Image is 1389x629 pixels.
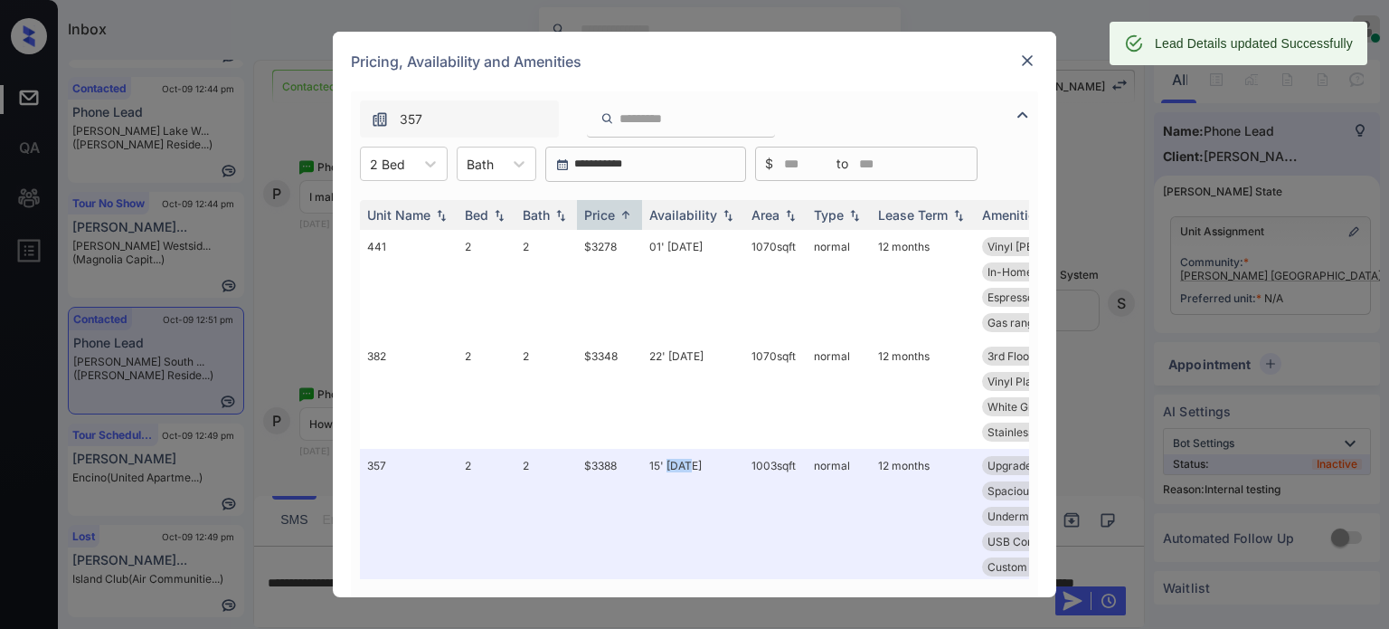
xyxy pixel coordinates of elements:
[515,230,577,339] td: 2
[950,209,968,222] img: sorting
[987,291,1081,304] span: Espresso Cabine...
[744,339,807,449] td: 1070 sqft
[807,449,871,609] td: normal
[814,207,844,223] div: Type
[878,207,948,223] div: Lease Term
[490,209,508,222] img: sorting
[807,230,871,339] td: normal
[744,230,807,339] td: 1070 sqft
[987,240,1111,253] span: Vinyl [PERSON_NAME]...
[781,209,799,222] img: sorting
[987,459,1063,472] span: Upgrades: 2x2
[577,230,642,339] td: $3278
[744,449,807,609] td: 1003 sqft
[642,449,744,609] td: 15' [DATE]
[432,209,450,222] img: sorting
[360,449,458,609] td: 357
[987,316,1040,329] span: Gas range
[371,110,389,129] img: icon-zuma
[987,560,1063,574] span: Custom Closet
[600,110,614,127] img: icon-zuma
[1012,104,1034,126] img: icon-zuma
[577,449,642,609] td: $3388
[642,339,744,449] td: 22' [DATE]
[987,349,1034,363] span: 3rd Floor
[987,484,1070,498] span: Spacious Closet
[836,154,848,174] span: to
[360,230,458,339] td: 441
[367,207,430,223] div: Unit Name
[552,209,570,222] img: sorting
[1155,27,1353,60] div: Lead Details updated Successfully
[987,535,1082,548] span: USB Compatible ...
[1018,52,1036,70] img: close
[846,209,864,222] img: sorting
[617,208,635,222] img: sorting
[765,154,773,174] span: $
[871,230,975,339] td: 12 months
[987,375,1072,388] span: Vinyl Plank - N...
[577,339,642,449] td: $3348
[987,425,1071,439] span: Stainless Steel...
[807,339,871,449] td: normal
[458,230,515,339] td: 2
[400,110,422,129] span: 357
[871,449,975,609] td: 12 months
[642,230,744,339] td: 01' [DATE]
[458,449,515,609] td: 2
[751,207,780,223] div: Area
[584,207,615,223] div: Price
[871,339,975,449] td: 12 months
[360,339,458,449] td: 382
[719,209,737,222] img: sorting
[458,339,515,449] td: 2
[515,339,577,449] td: 2
[982,207,1043,223] div: Amenities
[465,207,488,223] div: Bed
[523,207,550,223] div: Bath
[987,265,1085,279] span: In-Home Washer ...
[987,510,1077,523] span: Undermount Sink
[649,207,717,223] div: Availability
[333,32,1056,91] div: Pricing, Availability and Amenities
[515,449,577,609] td: 2
[987,400,1077,414] span: White Granite C...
